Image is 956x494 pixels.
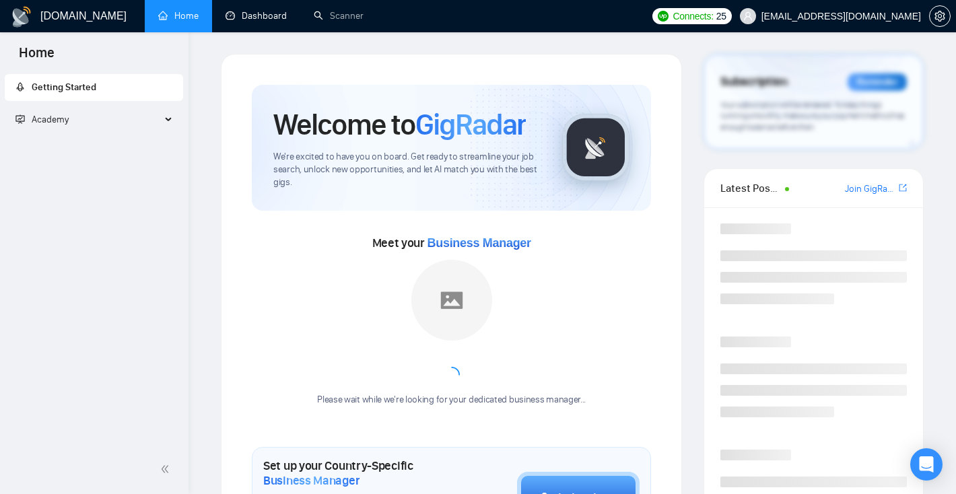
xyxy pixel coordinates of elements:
a: searchScanner [314,10,364,22]
img: logo [11,6,32,28]
img: placeholder.png [411,260,492,341]
h1: Set up your Country-Specific [263,458,450,488]
img: upwork-logo.png [658,11,669,22]
button: setting [929,5,951,27]
a: Join GigRadar Slack Community [845,182,896,197]
span: loading [440,364,463,386]
span: Connects: [673,9,713,24]
span: Meet your [372,236,531,250]
span: Getting Started [32,81,96,93]
span: Subscription [720,71,787,94]
li: Getting Started [5,74,183,101]
span: double-left [160,462,174,476]
span: GigRadar [415,106,526,143]
span: fund-projection-screen [15,114,25,124]
span: We're excited to have you on board. Get ready to streamline your job search, unlock new opportuni... [273,151,541,189]
span: 25 [716,9,726,24]
a: dashboardDashboard [226,10,287,22]
div: Reminder [848,73,907,91]
div: Please wait while we're looking for your dedicated business manager... [309,394,594,407]
h1: Welcome to [273,106,526,143]
span: Latest Posts from the GigRadar Community [720,180,780,197]
span: Academy [15,114,69,125]
span: rocket [15,82,25,92]
span: Your subscription will be renewed. To keep things running smoothly, make sure your payment method... [720,100,905,132]
span: Home [8,43,65,71]
a: setting [929,11,951,22]
a: export [899,182,907,195]
span: user [743,11,753,21]
img: gigradar-logo.png [562,114,629,181]
span: Academy [32,114,69,125]
span: Business Manager [428,236,531,250]
span: setting [930,11,950,22]
div: Open Intercom Messenger [910,448,943,481]
a: homeHome [158,10,199,22]
span: export [899,182,907,193]
span: Business Manager [263,473,360,488]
